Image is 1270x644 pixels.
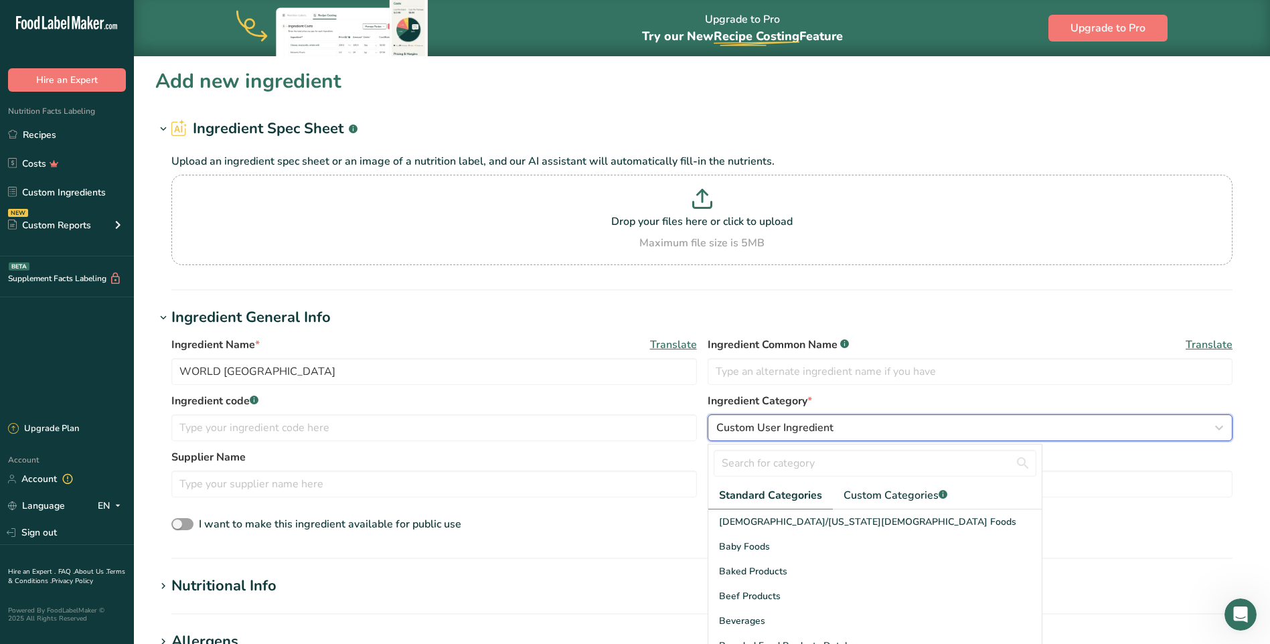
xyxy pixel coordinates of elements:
[719,515,1016,529] span: [DEMOGRAPHIC_DATA]/[US_STATE][DEMOGRAPHIC_DATA] Foods
[642,1,843,56] div: Upgrade to Pro
[98,498,126,514] div: EN
[171,393,697,409] label: Ingredient code
[708,337,849,353] span: Ingredient Common Name
[155,66,341,96] h1: Add new ingredient
[642,28,843,44] span: Try our New Feature
[171,575,276,597] div: Nutritional Info
[1186,337,1233,353] span: Translate
[719,487,822,503] span: Standard Categories
[171,307,331,329] div: Ingredient General Info
[8,494,65,517] a: Language
[171,337,260,353] span: Ingredient Name
[171,471,697,497] input: Type your supplier name here
[175,214,1229,230] p: Drop your files here or click to upload
[8,209,28,217] div: NEW
[1070,20,1145,36] span: Upgrade to Pro
[8,68,126,92] button: Hire an Expert
[171,449,697,465] label: Supplier Name
[719,564,787,578] span: Baked Products
[9,262,29,270] div: BETA
[199,517,461,532] span: I want to make this ingredient available for public use
[714,28,799,44] span: Recipe Costing
[844,487,947,503] span: Custom Categories
[171,414,697,441] input: Type your ingredient code here
[719,614,765,628] span: Beverages
[714,450,1036,477] input: Search for category
[171,153,1233,169] p: Upload an ingredient spec sheet or an image of a nutrition label, and our AI assistant will autom...
[708,414,1233,441] button: Custom User Ingredient
[171,118,358,140] h2: Ingredient Spec Sheet
[708,393,1233,409] label: Ingredient Category
[716,420,834,436] span: Custom User Ingredient
[708,358,1233,385] input: Type an alternate ingredient name if you have
[175,235,1229,251] div: Maximum file size is 5MB
[719,589,781,603] span: Beef Products
[171,358,697,385] input: Type your ingredient name here
[1224,598,1257,631] iframe: Intercom live chat
[1048,15,1168,42] button: Upgrade to Pro
[52,576,93,586] a: Privacy Policy
[8,567,125,586] a: Terms & Conditions .
[8,567,56,576] a: Hire an Expert .
[58,567,74,576] a: FAQ .
[8,218,91,232] div: Custom Reports
[650,337,697,353] span: Translate
[8,607,126,623] div: Powered By FoodLabelMaker © 2025 All Rights Reserved
[74,567,106,576] a: About Us .
[719,540,770,554] span: Baby Foods
[8,422,79,436] div: Upgrade Plan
